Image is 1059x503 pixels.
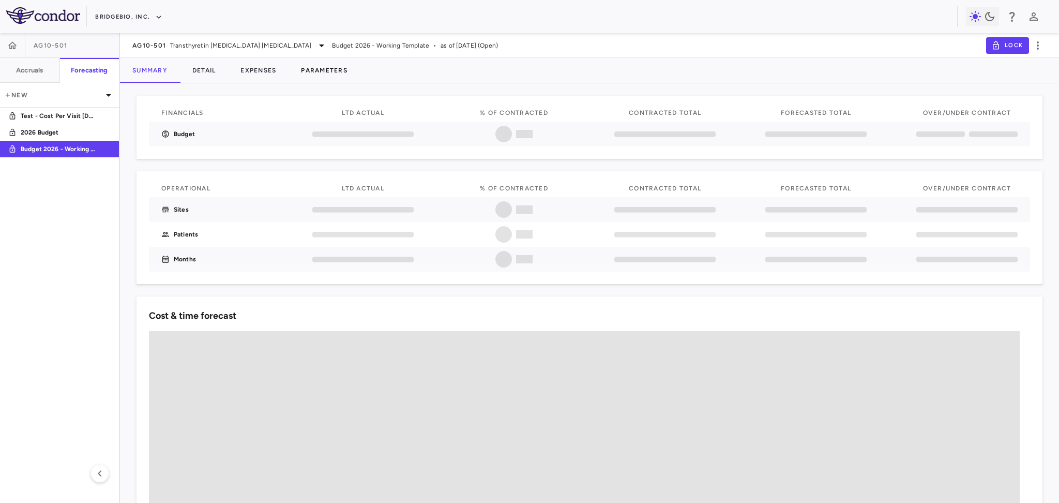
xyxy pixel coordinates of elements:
p: Patients [174,230,198,239]
h6: Cost & time forecast [149,309,236,323]
img: logo-full-SnFGN8VE.png [6,7,80,24]
span: Contracted Total [629,109,701,116]
h6: Forecasting [71,66,108,75]
p: 2026 Budget [21,128,97,137]
span: as of [DATE] (Open) [441,41,498,50]
span: Budget 2026 - Working Template [332,41,429,50]
span: Forecasted Total [781,109,851,116]
button: Expenses [228,58,289,83]
p: Budget 2026 - Working Template [21,144,97,154]
span: Over/Under Contract [923,109,1011,116]
span: % of Contracted [480,185,548,192]
span: Transthyretin [MEDICAL_DATA] [MEDICAL_DATA] [170,41,311,50]
button: Detail [180,58,229,83]
button: Lock [986,37,1029,54]
span: LTD actual [342,109,384,116]
span: AG10-501 [132,41,166,50]
p: Months [174,255,196,264]
span: Contracted Total [629,185,701,192]
span: AG10-501 [34,41,67,50]
p: Budget [174,129,195,139]
span: Operational [161,185,210,192]
p: Test - Cost Per Visit [DATE] [21,111,97,121]
span: • [433,41,436,50]
span: LTD Actual [342,185,384,192]
button: Parameters [289,58,360,83]
button: BridgeBio, Inc. [95,9,162,25]
span: % of Contracted [480,109,548,116]
p: New [4,91,102,100]
h6: Accruals [16,66,43,75]
span: Over/Under Contract [923,185,1011,192]
span: Financials [161,109,204,116]
button: Summary [120,58,180,83]
span: Forecasted Total [781,185,851,192]
p: Sites [174,205,189,214]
